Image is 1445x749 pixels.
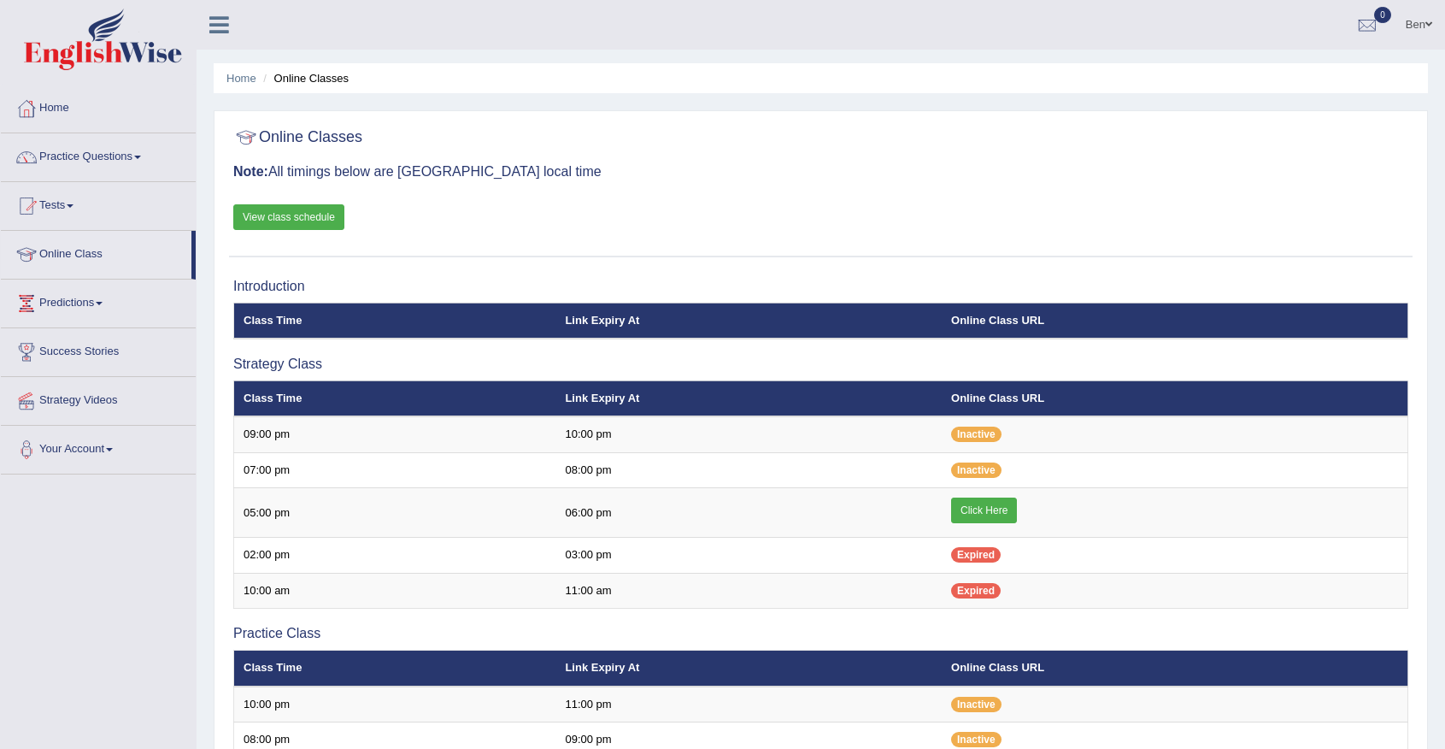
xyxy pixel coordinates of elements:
[234,651,556,687] th: Class Time
[555,416,942,452] td: 10:00 pm
[1,133,196,176] a: Practice Questions
[1,280,196,322] a: Predictions
[951,547,1001,563] span: Expired
[942,380,1407,416] th: Online Class URL
[555,452,942,488] td: 08:00 pm
[1,231,191,274] a: Online Class
[942,651,1407,687] th: Online Class URL
[234,573,556,609] td: 10:00 am
[555,538,942,574] td: 03:00 pm
[951,463,1002,478] span: Inactive
[234,687,556,722] td: 10:00 pm
[951,732,1002,747] span: Inactive
[1374,7,1391,23] span: 0
[234,452,556,488] td: 07:00 pm
[1,426,196,469] a: Your Account
[234,380,556,416] th: Class Time
[259,70,349,86] li: Online Classes
[233,626,1408,641] h3: Practice Class
[234,416,556,452] td: 09:00 pm
[555,488,942,538] td: 06:00 pm
[233,204,344,230] a: View class schedule
[1,182,196,225] a: Tests
[233,279,1408,294] h3: Introduction
[951,697,1002,712] span: Inactive
[226,72,256,85] a: Home
[1,328,196,371] a: Success Stories
[233,357,1408,372] h3: Strategy Class
[1,377,196,420] a: Strategy Videos
[1,85,196,127] a: Home
[233,164,1408,180] h3: All timings below are [GEOGRAPHIC_DATA] local time
[951,498,1017,523] a: Click Here
[233,125,362,150] h2: Online Classes
[555,380,942,416] th: Link Expiry At
[951,427,1002,442] span: Inactive
[234,303,556,339] th: Class Time
[234,538,556,574] td: 02:00 pm
[555,687,942,722] td: 11:00 pm
[234,488,556,538] td: 05:00 pm
[942,303,1407,339] th: Online Class URL
[555,573,942,609] td: 11:00 am
[951,583,1001,599] span: Expired
[555,651,942,687] th: Link Expiry At
[233,164,268,179] b: Note:
[555,303,942,339] th: Link Expiry At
